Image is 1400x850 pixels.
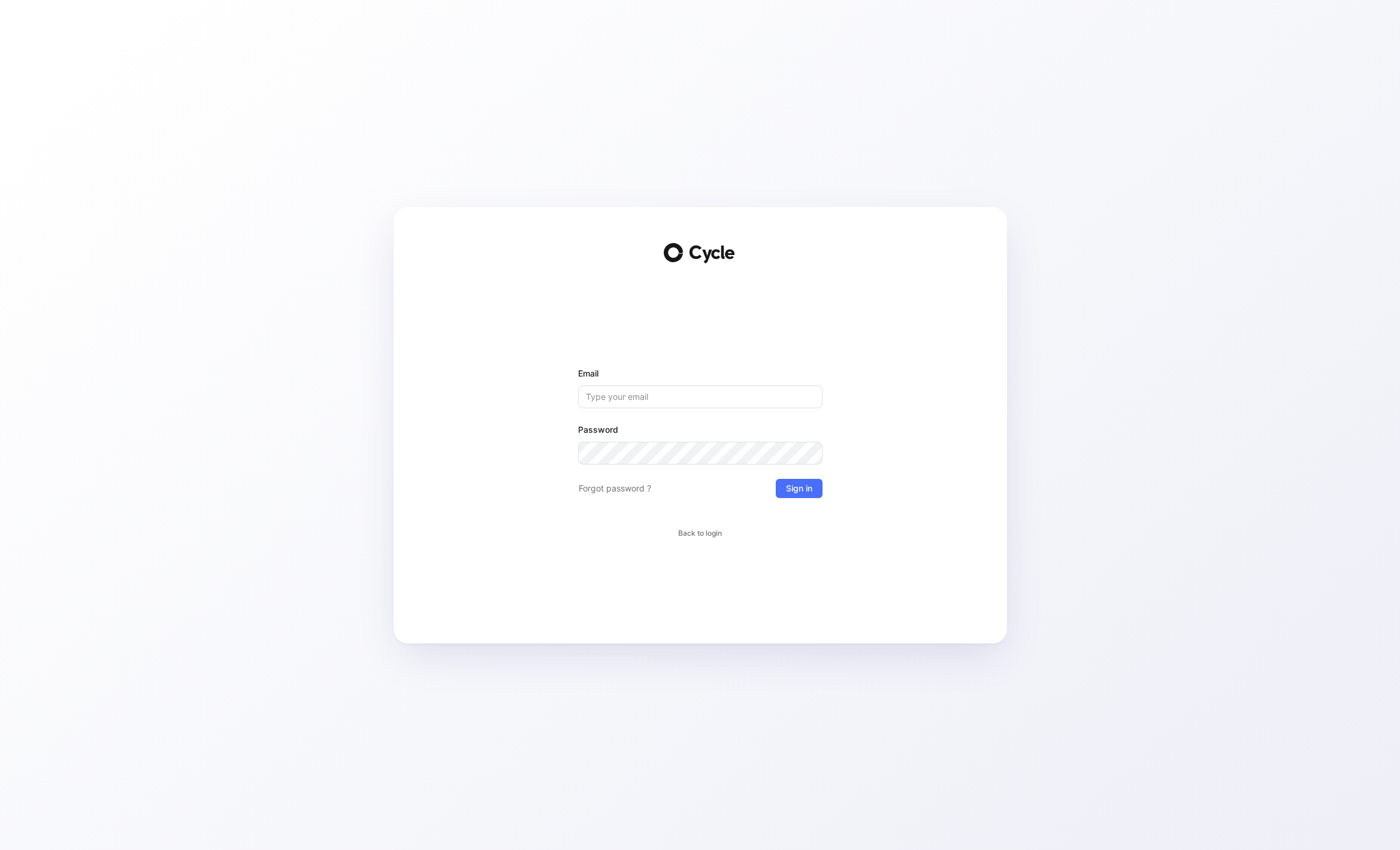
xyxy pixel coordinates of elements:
button: Sign in [776,479,823,498]
span: Forgot password ? [579,481,651,496]
input: Type your email [578,385,823,408]
label: Password [578,423,823,437]
button: Forgot password ? [578,479,652,498]
span: Sign in [786,481,812,496]
span: Back to login [678,527,722,539]
label: Email [578,366,823,381]
button: Back to login [678,527,722,540]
